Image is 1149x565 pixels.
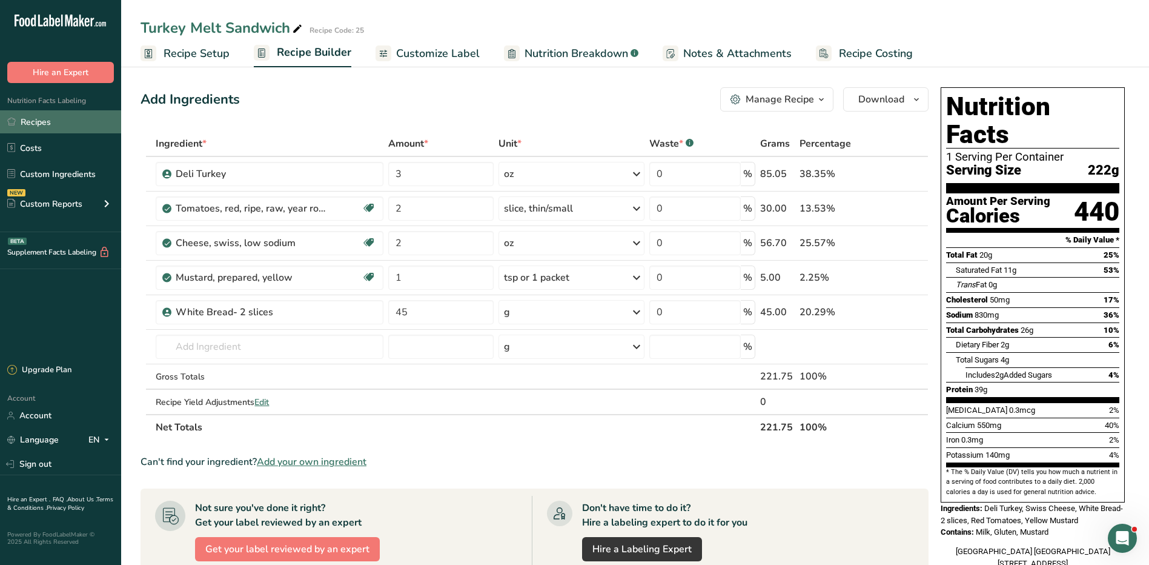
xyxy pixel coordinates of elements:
div: g [504,305,510,319]
section: * The % Daily Value (DV) tells you how much a nutrient in a serving of food contributes to a dail... [946,467,1119,497]
span: 39g [975,385,987,394]
span: 4% [1109,450,1119,460]
a: Nutrition Breakdown [504,40,638,67]
span: Download [858,92,904,107]
a: Terms & Conditions . [7,495,113,512]
span: Potassium [946,450,984,460]
div: oz [504,236,514,250]
div: Don't have time to do it? Hire a labeling expert to do it for you [582,501,747,530]
span: Contains: [941,527,974,537]
th: 221.75 [758,414,797,440]
span: Total Sugars [956,355,999,364]
a: Recipe Setup [141,40,230,67]
div: Not sure you've done it right? Get your label reviewed by an expert [195,501,362,530]
span: Add your own ingredient [257,455,366,469]
span: 4g [1001,355,1009,364]
div: oz [504,167,514,181]
div: Custom Reports [7,198,82,210]
span: 2% [1109,406,1119,415]
a: Language [7,429,59,450]
div: tsp or 1 packet [504,270,569,285]
span: 40% [1105,421,1119,430]
div: 85.05 [760,167,795,181]
th: 100% [797,414,873,440]
i: Trans [956,280,976,289]
div: Gross Totals [156,370,383,383]
span: Dietary Fiber [956,340,999,349]
div: Mustard, prepared, yellow [176,270,327,285]
span: Saturated Fat [956,266,1002,275]
span: 2g [995,370,1004,379]
div: 30.00 [760,201,795,216]
span: [MEDICAL_DATA] [946,406,1007,415]
span: Milk, Gluten, Mustard [976,527,1048,537]
div: 1 Serving Per Container [946,151,1119,163]
a: Privacy Policy [47,504,84,512]
span: 830mg [975,310,999,319]
div: 25.57% [800,236,871,250]
button: Manage Recipe [720,87,833,112]
span: 50mg [990,295,1010,304]
div: Upgrade Plan [7,364,71,376]
span: Percentage [800,136,851,151]
span: Ingredients: [941,504,982,513]
span: 550mg [977,421,1001,430]
a: Recipe Builder [254,39,351,68]
span: Customize Label [396,45,480,62]
div: Waste [649,136,694,151]
span: 25% [1104,250,1119,259]
span: Ingredient [156,136,207,151]
a: FAQ . [53,495,67,504]
div: White Bread- 2 slices [176,305,327,319]
span: Calcium [946,421,975,430]
span: 10% [1104,326,1119,335]
span: 2g [1001,340,1009,349]
span: Fat [956,280,987,289]
div: 5.00 [760,270,795,285]
div: Deli Turkey [176,167,327,181]
span: Sodium [946,310,973,319]
span: 53% [1104,266,1119,275]
div: 0 [760,395,795,409]
span: Cholesterol [946,295,988,304]
span: Nutrition Breakdown [525,45,628,62]
h1: Nutrition Facts [946,93,1119,149]
span: 0.3mg [961,435,983,444]
button: Hire an Expert [7,62,114,83]
div: Add Ingredients [141,90,240,110]
iframe: Intercom live chat [1108,524,1137,553]
span: Total Carbohydrates [946,326,1019,335]
th: Net Totals [153,414,758,440]
a: Hire an Expert . [7,495,50,504]
span: Edit [254,396,269,408]
div: Powered By FoodLabelMaker © 2025 All Rights Reserved [7,531,114,546]
div: 13.53% [800,201,871,216]
span: Notes & Attachments [683,45,792,62]
a: Notes & Attachments [663,40,792,67]
span: 0.3mcg [1009,406,1035,415]
a: Recipe Costing [816,40,913,67]
span: Recipe Costing [839,45,913,62]
span: Get your label reviewed by an expert [205,542,369,557]
span: Iron [946,435,959,444]
div: 2.25% [800,270,871,285]
div: slice, thin/small [504,201,573,216]
span: Serving Size [946,163,1021,178]
div: g [504,339,510,354]
section: % Daily Value * [946,233,1119,247]
div: Can't find your ingredient? [141,455,929,469]
span: 2% [1109,435,1119,444]
div: 221.75 [760,369,795,384]
div: Tomatoes, red, ripe, raw, year round average [176,201,327,216]
span: 6% [1108,340,1119,349]
a: Hire a Labeling Expert [582,537,702,561]
span: Protein [946,385,973,394]
span: Amount [388,136,428,151]
div: Manage Recipe [746,92,814,107]
span: Total Fat [946,250,978,259]
div: 45.00 [760,305,795,319]
div: Turkey Melt Sandwich [141,17,305,39]
a: About Us . [67,495,96,504]
button: Download [843,87,929,112]
a: Customize Label [376,40,480,67]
